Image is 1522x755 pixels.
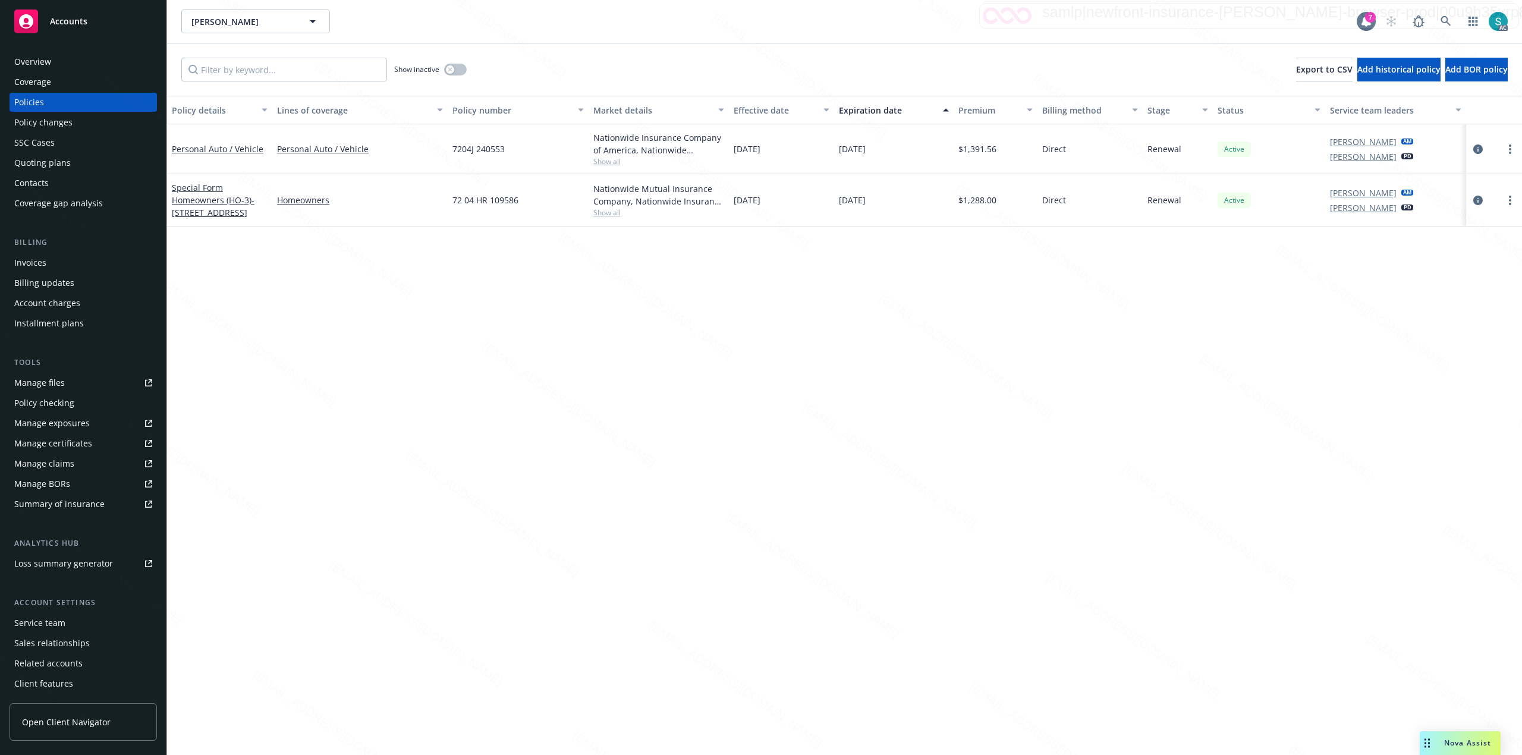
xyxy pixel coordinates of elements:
[593,156,724,166] span: Show all
[1434,10,1458,33] a: Search
[734,104,816,117] div: Effective date
[10,634,157,653] a: Sales relationships
[593,183,724,207] div: Nationwide Mutual Insurance Company, Nationwide Insurance Company
[167,96,272,124] button: Policy details
[1037,96,1143,124] button: Billing method
[1330,202,1397,214] a: [PERSON_NAME]
[277,104,430,117] div: Lines of coverage
[10,133,157,152] a: SSC Cases
[10,294,157,313] a: Account charges
[14,394,74,413] div: Policy checking
[1444,738,1491,748] span: Nova Assist
[10,537,157,549] div: Analytics hub
[958,143,996,155] span: $1,391.56
[734,143,760,155] span: [DATE]
[839,194,866,206] span: [DATE]
[1222,195,1246,206] span: Active
[839,104,936,117] div: Expiration date
[1471,193,1485,207] a: circleInformation
[1365,12,1376,23] div: 7
[10,414,157,433] a: Manage exposures
[10,73,157,92] a: Coverage
[1147,143,1181,155] span: Renewal
[14,654,83,673] div: Related accounts
[1445,64,1508,75] span: Add BOR policy
[1042,194,1066,206] span: Direct
[1222,144,1246,155] span: Active
[1489,12,1508,31] img: photo
[448,96,588,124] button: Policy number
[1042,143,1066,155] span: Direct
[272,96,448,124] button: Lines of coverage
[1471,142,1485,156] a: circleInformation
[10,5,157,38] a: Accounts
[10,454,157,473] a: Manage claims
[14,52,51,71] div: Overview
[14,373,65,392] div: Manage files
[10,153,157,172] a: Quoting plans
[10,273,157,292] a: Billing updates
[1296,58,1353,81] button: Export to CSV
[452,194,518,206] span: 72 04 HR 109586
[14,73,51,92] div: Coverage
[172,194,254,218] span: - [STREET_ADDRESS]
[1379,10,1403,33] a: Start snowing
[1147,104,1195,117] div: Stage
[1503,142,1517,156] a: more
[1147,194,1181,206] span: Renewal
[172,143,263,155] a: Personal Auto / Vehicle
[452,104,570,117] div: Policy number
[1325,96,1466,124] button: Service team leaders
[1296,64,1353,75] span: Export to CSV
[14,495,105,514] div: Summary of insurance
[50,17,87,26] span: Accounts
[10,113,157,132] a: Policy changes
[394,64,439,74] span: Show inactive
[172,104,254,117] div: Policy details
[14,194,103,213] div: Coverage gap analysis
[1357,58,1441,81] button: Add historical policy
[181,58,387,81] input: Filter by keyword...
[1143,96,1213,124] button: Stage
[14,474,70,493] div: Manage BORs
[14,554,113,573] div: Loss summary generator
[191,15,294,28] span: [PERSON_NAME]
[1407,10,1430,33] a: Report a Bug
[1213,96,1325,124] button: Status
[10,554,157,573] a: Loss summary generator
[1503,193,1517,207] a: more
[734,194,760,206] span: [DATE]
[958,104,1020,117] div: Premium
[10,253,157,272] a: Invoices
[14,174,49,193] div: Contacts
[1330,150,1397,163] a: [PERSON_NAME]
[10,394,157,413] a: Policy checking
[1357,64,1441,75] span: Add historical policy
[593,131,724,156] div: Nationwide Insurance Company of America, Nationwide Insurance Company
[1330,104,1448,117] div: Service team leaders
[10,674,157,693] a: Client features
[1420,731,1435,755] div: Drag to move
[1420,731,1501,755] button: Nova Assist
[10,597,157,609] div: Account settings
[14,93,44,112] div: Policies
[593,104,711,117] div: Market details
[954,96,1038,124] button: Premium
[452,143,505,155] span: 7204J 240553
[10,237,157,248] div: Billing
[958,194,996,206] span: $1,288.00
[14,434,92,453] div: Manage certificates
[14,314,84,333] div: Installment plans
[10,194,157,213] a: Coverage gap analysis
[1042,104,1125,117] div: Billing method
[14,414,90,433] div: Manage exposures
[589,96,729,124] button: Market details
[14,634,90,653] div: Sales relationships
[1461,10,1485,33] a: Switch app
[22,716,111,728] span: Open Client Navigator
[277,194,443,206] a: Homeowners
[10,174,157,193] a: Contacts
[14,153,71,172] div: Quoting plans
[1330,136,1397,148] a: [PERSON_NAME]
